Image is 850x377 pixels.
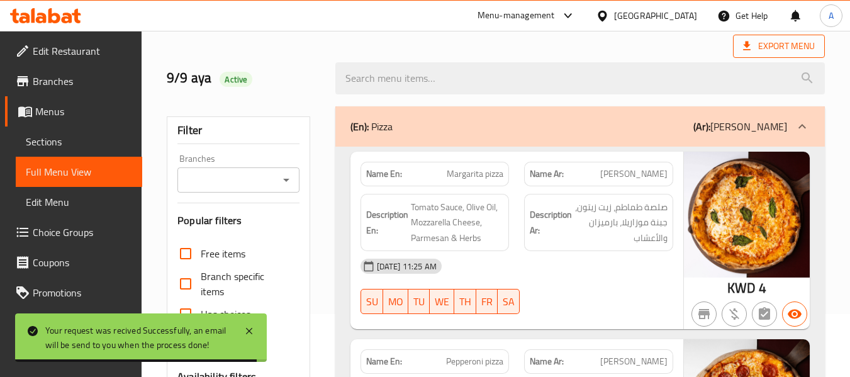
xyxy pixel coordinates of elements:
button: TH [454,289,476,314]
a: Sections [16,127,142,157]
button: Open [277,171,295,189]
span: Choice Groups [33,225,132,240]
span: Pepperoni pizza [446,355,503,368]
a: Menus [5,96,142,127]
img: DSC04227638943843214401527.png [684,152,810,278]
button: Available [782,301,807,327]
span: SU [366,293,378,311]
a: Coupons [5,247,142,278]
div: [GEOGRAPHIC_DATA] [614,9,697,23]
strong: Name En: [366,167,402,181]
p: [PERSON_NAME] [693,119,787,134]
span: Promotions [33,285,132,300]
button: MO [383,289,408,314]
span: WE [435,293,449,311]
span: Free items [201,246,245,261]
button: TU [408,289,430,314]
span: Has choices [201,307,250,322]
span: Edit Restaurant [33,43,132,59]
input: search [335,62,825,94]
span: TH [459,293,471,311]
div: Filter [177,117,299,144]
a: Full Menu View [16,157,142,187]
div: Menu-management [478,8,555,23]
span: Coupons [33,255,132,270]
span: Full Menu View [26,164,132,179]
button: FR [476,289,498,314]
span: Export Menu [743,38,815,54]
button: SU [361,289,383,314]
button: Not has choices [752,301,777,327]
span: [PERSON_NAME] [600,355,668,368]
a: Choice Groups [5,217,142,247]
span: صلصة طماطم، زيت زيتون، جبنة موزاريلا، بارميزان والأعشاب [574,200,668,246]
div: Active [220,72,252,87]
span: TU [413,293,425,311]
span: [PERSON_NAME] [600,167,668,181]
strong: Description En: [366,207,408,238]
div: Your request was recived Successfully, an email will be send to you when the process done! [45,324,232,352]
a: Upsell [5,338,142,368]
a: Promotions [5,278,142,308]
h2: 9/9 aya [167,69,320,87]
span: Sections [26,134,132,149]
span: Export Menu [733,35,825,58]
span: Edit Menu [26,194,132,210]
span: FR [481,293,493,311]
span: Tomato Sauce, Olive Oil, Mozzarella Cheese, Parmesan & Herbs [411,200,504,246]
span: 4 [759,276,766,300]
strong: Description Ar: [530,207,572,238]
strong: Name En: [366,355,402,368]
h3: Popular filters [177,213,299,228]
button: Not branch specific item [691,301,717,327]
button: SA [498,289,520,314]
span: MO [388,293,403,311]
span: Margarita pizza [447,167,503,181]
span: A [829,9,834,23]
a: Edit Menu [16,187,142,217]
span: Menus [35,104,132,119]
strong: Name Ar: [530,167,564,181]
strong: Name Ar: [530,355,564,368]
b: (En): [350,117,369,136]
span: [DATE] 11:25 AM [372,261,442,273]
span: Branches [33,74,132,89]
span: KWD [727,276,756,300]
p: Pizza [350,119,393,134]
b: (Ar): [693,117,710,136]
span: Branch specific items [201,269,289,299]
button: Purchased item [722,301,747,327]
a: Edit Restaurant [5,36,142,66]
span: Active [220,74,252,86]
a: Branches [5,66,142,96]
div: (En): Pizza(Ar):[PERSON_NAME] [335,106,825,147]
a: Menu disclaimer [5,308,142,338]
span: SA [503,293,515,311]
button: WE [430,289,454,314]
